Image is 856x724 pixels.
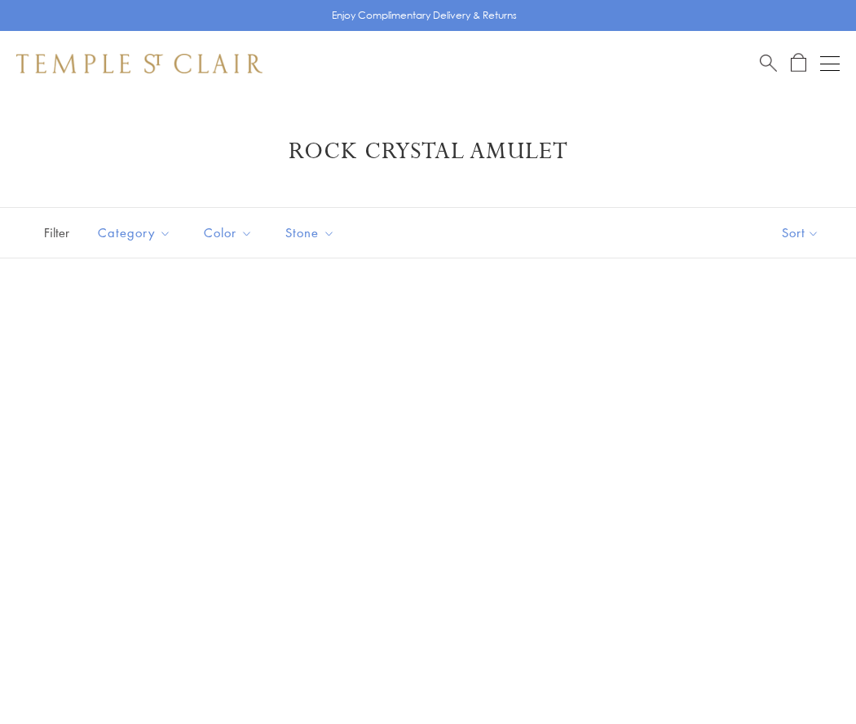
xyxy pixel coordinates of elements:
[277,223,347,243] span: Stone
[196,223,265,243] span: Color
[41,137,815,166] h1: Rock Crystal Amulet
[16,54,263,73] img: Temple St. Clair
[745,208,856,258] button: Show sort by
[760,53,777,73] a: Search
[273,214,347,251] button: Stone
[86,214,183,251] button: Category
[791,53,806,73] a: Open Shopping Bag
[820,54,840,73] button: Open navigation
[90,223,183,243] span: Category
[332,7,517,24] p: Enjoy Complimentary Delivery & Returns
[192,214,265,251] button: Color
